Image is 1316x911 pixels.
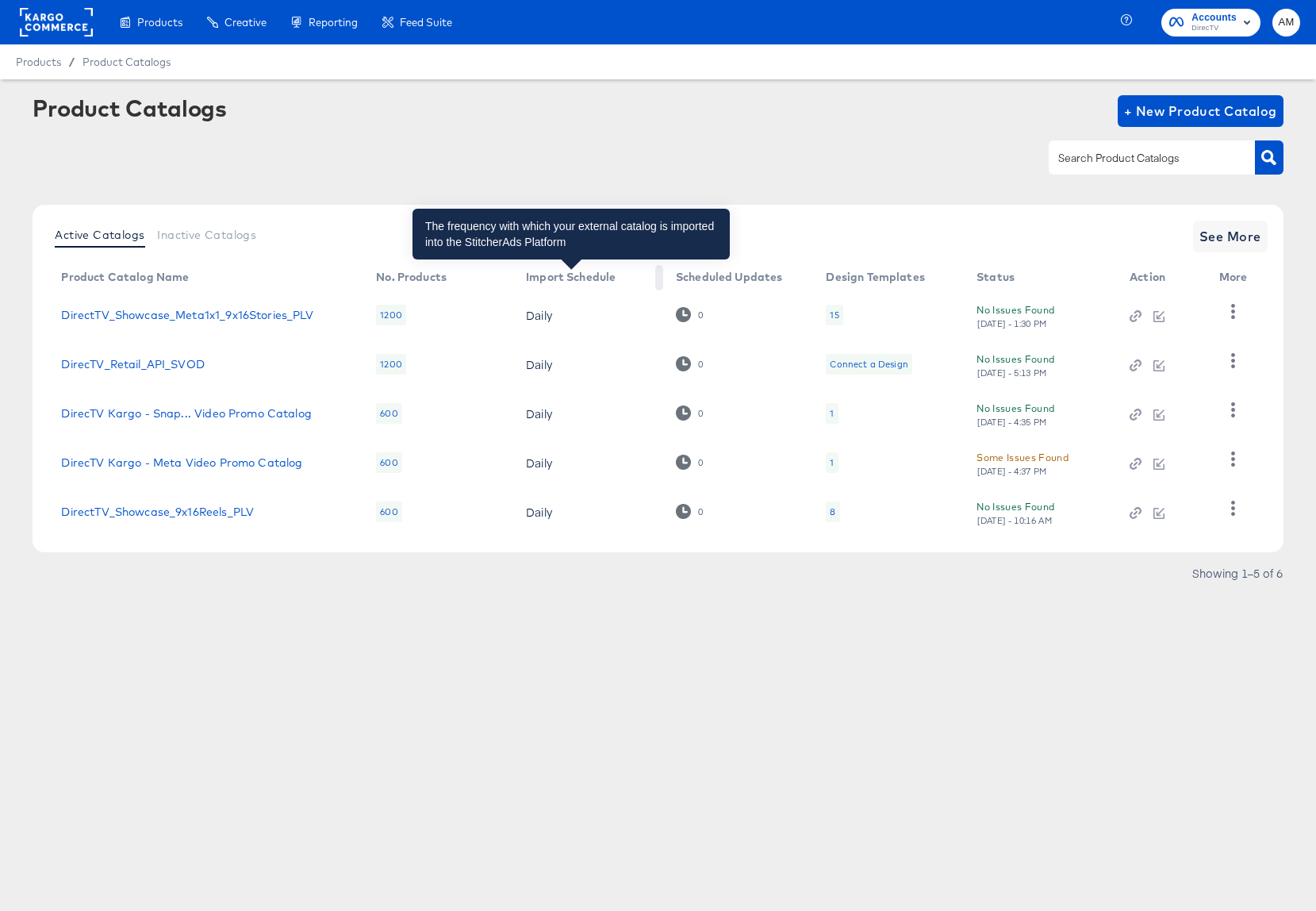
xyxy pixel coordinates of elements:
[513,438,663,487] td: Daily
[1272,9,1300,37] button: AM
[830,358,907,371] div: Connect a Design
[1124,100,1277,122] span: + New Product Catalog
[830,309,838,321] div: 15
[826,305,842,325] div: 15
[1055,149,1224,167] input: Search Product Catalogs
[826,452,838,473] div: 1
[1191,10,1237,26] span: Accounts
[697,359,704,370] div: 0
[400,16,452,29] span: Feed Suite
[376,271,447,283] div: No. Products
[1191,22,1237,35] span: DirecTV
[137,16,182,29] span: Products
[309,16,358,29] span: Reporting
[676,455,704,470] div: 0
[1117,265,1207,290] th: Action
[976,449,1069,477] button: Some Issues Found[DATE] - 4:37 PM
[61,271,189,283] div: Product Catalog Name
[513,389,663,438] td: Daily
[676,307,704,322] div: 0
[61,505,254,518] a: DirectTV_Showcase_9x16Reels_PLV
[33,95,226,121] div: Product Catalogs
[676,356,704,371] div: 0
[676,406,704,421] div: 0
[826,271,924,283] div: Design Templates
[826,354,911,375] div: Connect a Design
[513,487,663,536] td: Daily
[376,354,406,375] div: 1200
[1193,221,1268,252] button: See More
[697,408,704,419] div: 0
[1161,9,1260,37] button: AccountsDirecTV
[61,456,302,469] a: DirecTV Kargo - Meta Video Promo Catalog
[1118,95,1283,127] button: + New Product Catalog
[830,456,834,469] div: 1
[376,305,406,325] div: 1200
[676,504,704,519] div: 0
[826,403,838,424] div: 1
[697,309,704,321] div: 0
[82,56,171,68] a: Product Catalogs
[964,265,1117,290] th: Status
[830,505,835,518] div: 8
[61,56,82,68] span: /
[513,290,663,340] td: Daily
[526,271,616,283] div: Import Schedule
[16,56,61,68] span: Products
[826,502,839,522] div: 8
[976,449,1069,466] div: Some Issues Found
[55,229,144,241] span: Active Catalogs
[697,457,704,468] div: 0
[1191,567,1283,579] div: Showing 1–5 of 6
[976,466,1048,477] div: [DATE] - 4:37 PM
[1279,13,1294,32] span: AM
[376,452,401,473] div: 600
[61,407,311,420] a: DirecTV Kargo - Snap... Video Promo Catalog
[61,358,204,371] a: DirecTV_Retail_API_SVOD
[224,16,267,29] span: Creative
[697,506,704,517] div: 0
[513,340,663,389] td: Daily
[376,403,401,424] div: 600
[157,229,256,241] span: Inactive Catalogs
[376,502,401,522] div: 600
[830,407,834,420] div: 1
[676,271,783,283] div: Scheduled Updates
[1207,265,1267,290] th: More
[61,309,313,321] a: DirectTV_Showcase_Meta1x1_9x16Stories_PLV
[1199,225,1261,248] span: See More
